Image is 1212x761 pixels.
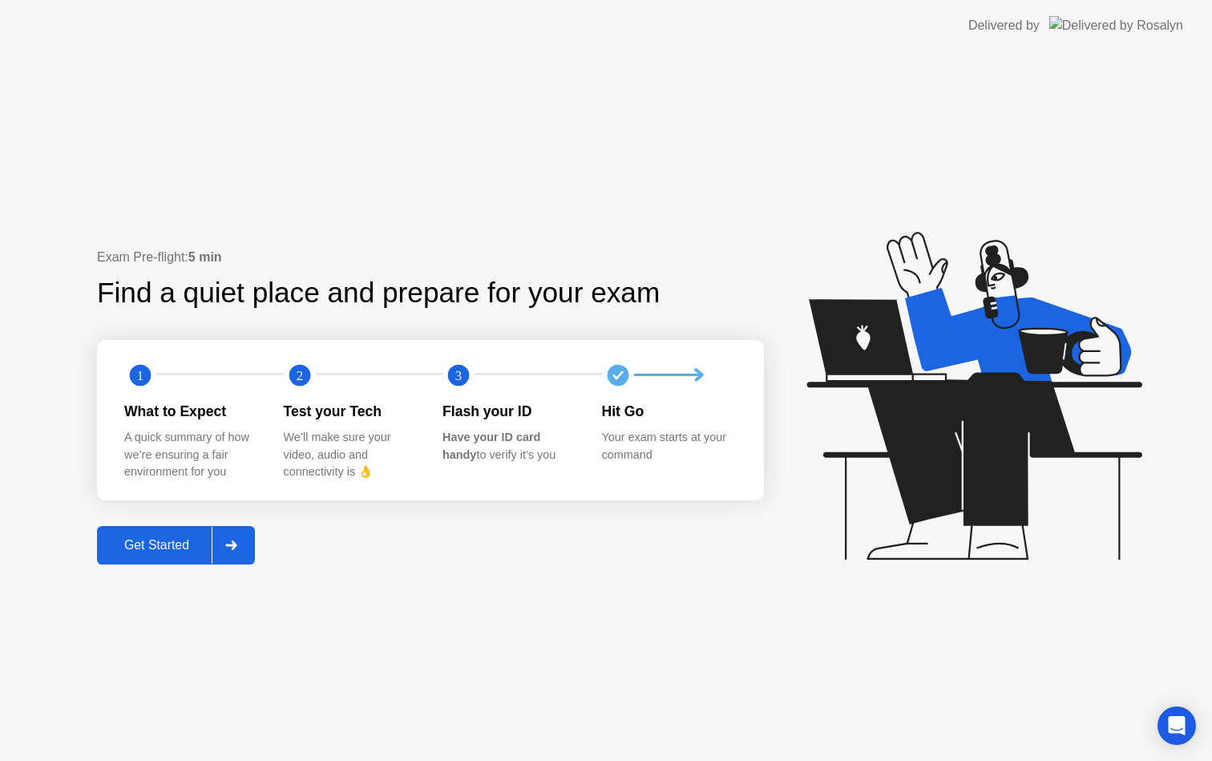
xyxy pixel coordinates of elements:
div: Flash your ID [442,401,576,422]
div: Hit Go [602,401,736,422]
div: What to Expect [124,401,258,422]
text: 3 [455,367,462,383]
b: 5 min [188,250,222,264]
div: Delivered by [968,16,1040,35]
div: Exam Pre-flight: [97,248,764,267]
div: We’ll make sure your video, audio and connectivity is 👌 [284,429,418,481]
div: Test your Tech [284,401,418,422]
div: to verify it’s you [442,429,576,463]
div: Get Started [102,538,212,553]
div: A quick summary of how we’re ensuring a fair environment for you [124,429,258,481]
text: 1 [137,367,143,383]
div: Your exam starts at your command [602,429,736,463]
img: Delivered by Rosalyn [1049,16,1183,34]
button: Get Started [97,526,255,565]
div: Find a quiet place and prepare for your exam [97,272,662,314]
div: Open Intercom Messenger [1157,706,1196,745]
b: Have your ID card handy [442,431,540,461]
text: 2 [296,367,302,383]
